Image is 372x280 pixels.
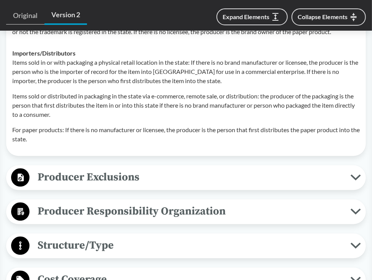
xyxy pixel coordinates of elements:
button: Expand Elements [216,8,288,25]
p: Items sold in or with packaging a physical retail location in the state: If there is no brand man... [12,58,360,85]
button: Producer Exclusions [9,168,363,187]
a: Version 2 [44,6,87,25]
button: Structure/Type [9,236,363,255]
span: Producer Exclusions [29,169,351,186]
span: Structure/Type [29,237,351,254]
strong: Importers/​Distributors [12,49,75,57]
button: Collapse Elements [292,8,366,26]
a: Original [6,7,44,25]
p: Items sold or distributed in packaging in the state via e-commerce, remote sale, or distribution:... [12,92,360,119]
span: Producer Responsibility Organization [29,203,351,220]
p: For paper products: If there is no manufacturer or licensee, the producer is the person that firs... [12,125,360,144]
button: Producer Responsibility Organization [9,202,363,221]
